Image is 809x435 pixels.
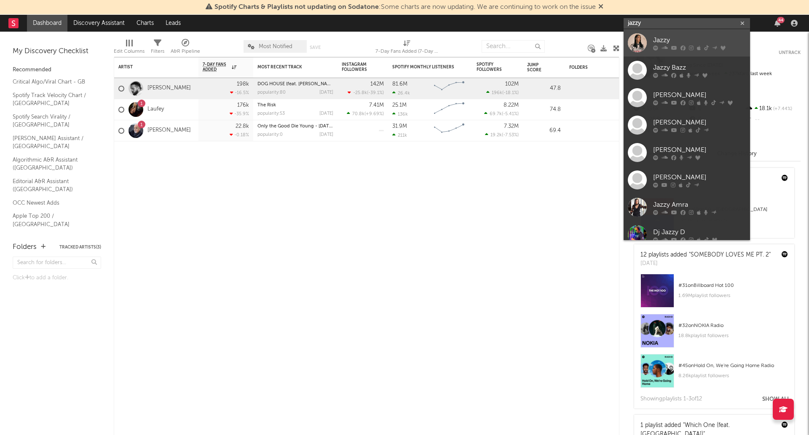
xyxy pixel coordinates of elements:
div: [PERSON_NAME] [653,117,746,127]
div: 102M [505,81,519,87]
div: Click to add a folder. [13,273,101,283]
span: -39.1 % [368,91,383,95]
a: Algorithmic A&R Assistant ([GEOGRAPHIC_DATA]) [13,155,93,173]
svg: Chart title [430,120,468,141]
div: ( ) [486,90,519,95]
input: Search for artists [624,18,750,29]
a: #31onBillboard Hot 1001.69Mplaylist followers [634,274,794,314]
a: Dashboard [27,15,67,32]
div: 7-Day Fans Added (7-Day Fans Added) [375,36,439,60]
span: 19.2k [490,133,502,138]
a: [PERSON_NAME] [624,84,750,111]
span: -25.8k [353,91,367,95]
div: 81.6M [392,81,407,87]
a: Discovery Assistant [67,15,131,32]
svg: Chart title [430,78,468,99]
a: The Risk [257,103,276,108]
span: -18.1 % [504,91,517,95]
div: 1.69M playlist followers [678,291,788,301]
div: # 31 on Billboard Hot 100 [678,281,788,291]
a: Dj Jazzy D [624,221,750,249]
a: "SOMEBODY LOVES ME PT. 2" [689,252,771,258]
div: Recommended [13,65,101,75]
div: 31.9M [392,124,407,129]
div: 47.8 [527,84,561,94]
input: Search for folders... [13,257,101,269]
div: [PERSON_NAME] [653,172,746,182]
div: # 45 on Hold On, We're Going Home Radio [678,361,788,371]
div: -35.9 % [230,111,249,116]
div: [DATE] [319,111,333,116]
div: The Risk [257,103,333,108]
div: Showing playlist s 1- 3 of 12 [640,394,702,404]
a: Spotify Track Velocity Chart / [GEOGRAPHIC_DATA] [13,91,93,108]
div: Artist [118,65,182,70]
a: [PERSON_NAME] [147,85,191,92]
div: [DATE] [640,259,771,268]
a: Jazzy Amra [624,194,750,221]
a: #32onNOKIA Radio18.8kplaylist followers [634,314,794,354]
div: Filters [151,36,164,60]
button: 44 [774,20,780,27]
div: [PERSON_NAME] [653,90,746,100]
div: 26.4k [392,90,410,96]
span: -7.53 % [503,133,517,138]
div: Jazzy Bazz [653,62,746,73]
span: : Some charts are now updating. We are continuing to work on the issue [214,4,596,11]
div: 211k [392,132,407,138]
a: Spotify Search Virality / [GEOGRAPHIC_DATA] [13,112,93,130]
div: -- [745,114,801,125]
div: Folders [569,65,632,70]
div: 44 [777,17,785,23]
div: -16.5 % [230,90,249,95]
a: Apple Top 200 / [GEOGRAPHIC_DATA] [13,211,93,229]
span: 196k [492,91,502,95]
div: Folders [13,242,37,252]
div: Instagram Followers [342,62,371,72]
div: DOG HOUSE (feat. Julia Wolf & Yeat) [257,82,333,86]
div: 7.41M [369,103,384,108]
a: Jazzy Bazz [624,57,750,84]
div: [PERSON_NAME] [653,145,746,155]
div: popularity: 80 [257,90,286,95]
a: DOG HOUSE (feat. [PERSON_NAME] & Yeat) [257,82,351,86]
a: Leads [160,15,187,32]
a: Charts [131,15,160,32]
div: Edit Columns [114,36,145,60]
div: My Discovery Checklist [13,46,101,57]
div: ( ) [347,111,384,116]
div: 18.8k playlist followers [678,331,788,341]
div: 142M [370,81,384,87]
span: Dismiss [598,4,603,11]
a: Critical Algo/Viral Chart - GB [13,77,93,86]
div: A&R Pipeline [171,36,200,60]
div: 12 playlists added [640,251,771,259]
div: [DATE] [319,132,333,137]
div: 22.8k [236,124,249,129]
span: Most Notified [259,44,292,49]
button: Untrack [779,49,801,57]
div: Edit Columns [114,46,145,57]
span: 69.7k [490,112,502,116]
div: ( ) [484,111,519,116]
span: Spotify Charts & Playlists not updating on Sodatone [214,4,379,11]
div: 18.1k [745,103,801,114]
svg: Chart title [430,99,468,120]
button: Tracked Artists(3) [59,245,101,249]
div: 176k [237,103,249,108]
span: +7.44 % [772,107,792,111]
span: -5.41 % [503,112,517,116]
div: Jazzy [653,35,746,45]
div: 8.26k playlist followers [678,371,788,381]
div: 7-Day Fans Added (7-Day Fans Added) [375,46,439,57]
a: [PERSON_NAME] [624,111,750,139]
div: # 32 on NOKIA Radio [678,321,788,331]
div: popularity: 0 [257,132,283,137]
div: [DATE] [319,90,333,95]
a: [PERSON_NAME] [624,166,750,194]
div: Jump Score [527,62,548,73]
span: 7-Day Fans Added [203,62,230,72]
div: ( ) [485,132,519,138]
a: Editorial A&R Assistant ([GEOGRAPHIC_DATA]) [13,177,93,194]
div: 74.8 [527,105,561,115]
